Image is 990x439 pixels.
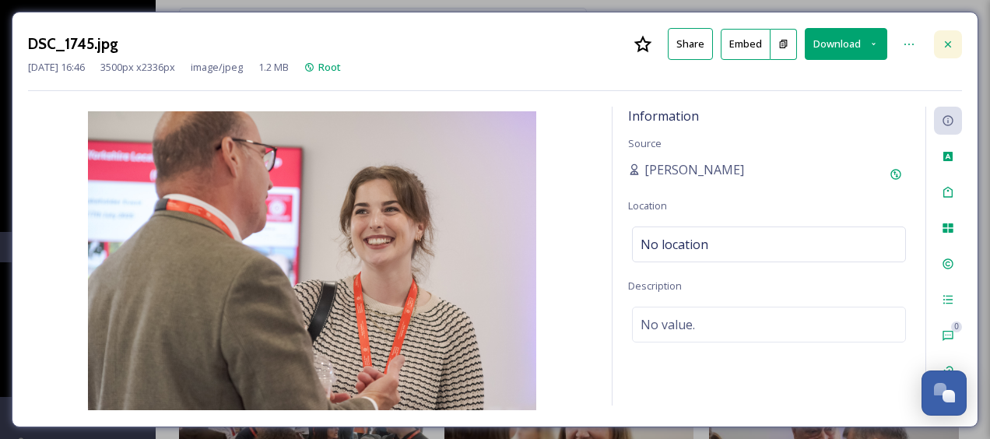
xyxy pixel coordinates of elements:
[922,371,967,416] button: Open Chat
[641,315,695,334] span: No value.
[805,28,887,60] button: Download
[721,29,771,60] button: Embed
[28,33,118,55] h3: DSC_1745.jpg
[628,107,699,125] span: Information
[668,28,713,60] button: Share
[951,321,962,332] div: 0
[641,235,708,254] span: No location
[628,279,682,293] span: Description
[258,60,289,75] span: 1.2 MB
[100,60,175,75] span: 3500 px x 2336 px
[628,136,662,150] span: Source
[628,198,667,212] span: Location
[28,111,596,410] img: DSC_1745.jpg
[191,60,243,75] span: image/jpeg
[644,160,744,179] span: [PERSON_NAME]
[28,60,85,75] span: [DATE] 16:46
[318,60,341,74] span: Root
